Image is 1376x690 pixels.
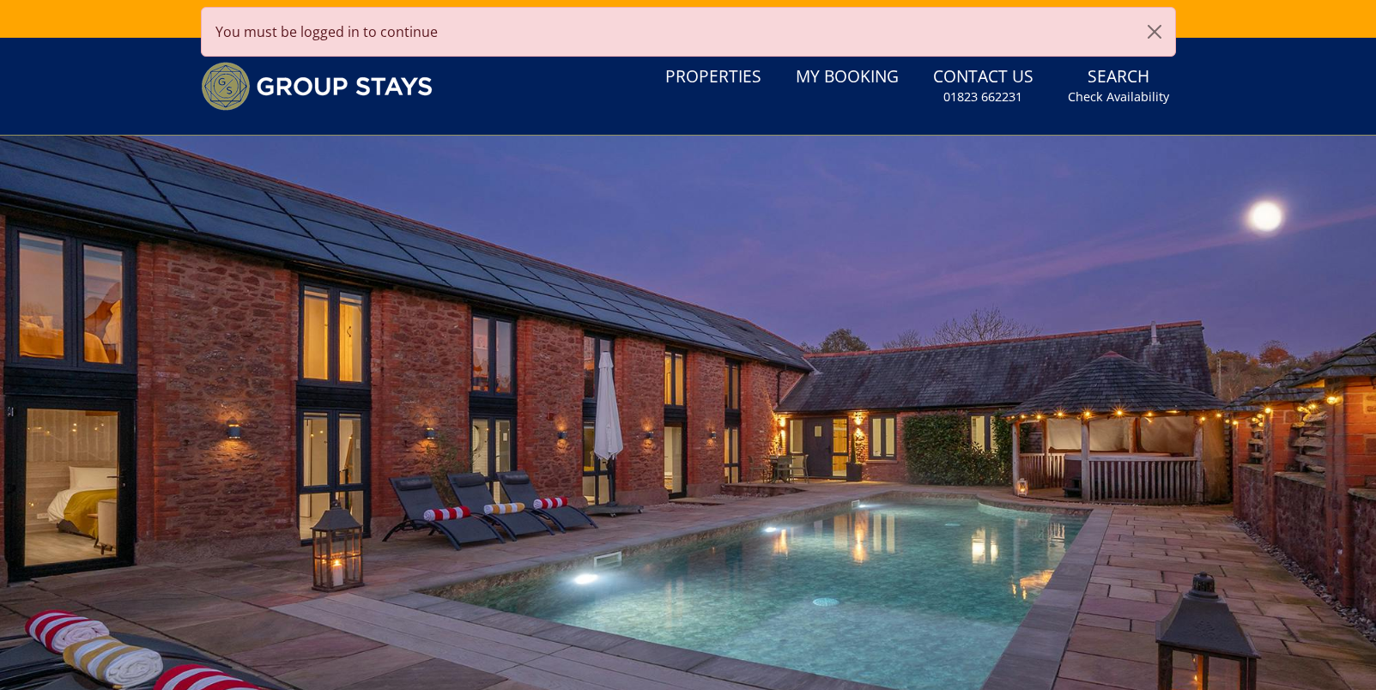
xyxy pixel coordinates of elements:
[943,88,1022,106] small: 01823 662231
[201,62,433,111] img: Group Stays
[1061,58,1176,114] a: SearchCheck Availability
[1068,88,1169,106] small: Check Availability
[201,7,1176,57] div: You must be logged in to continue
[926,58,1040,114] a: Contact Us01823 662231
[658,58,768,97] a: Properties
[789,58,906,97] a: My Booking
